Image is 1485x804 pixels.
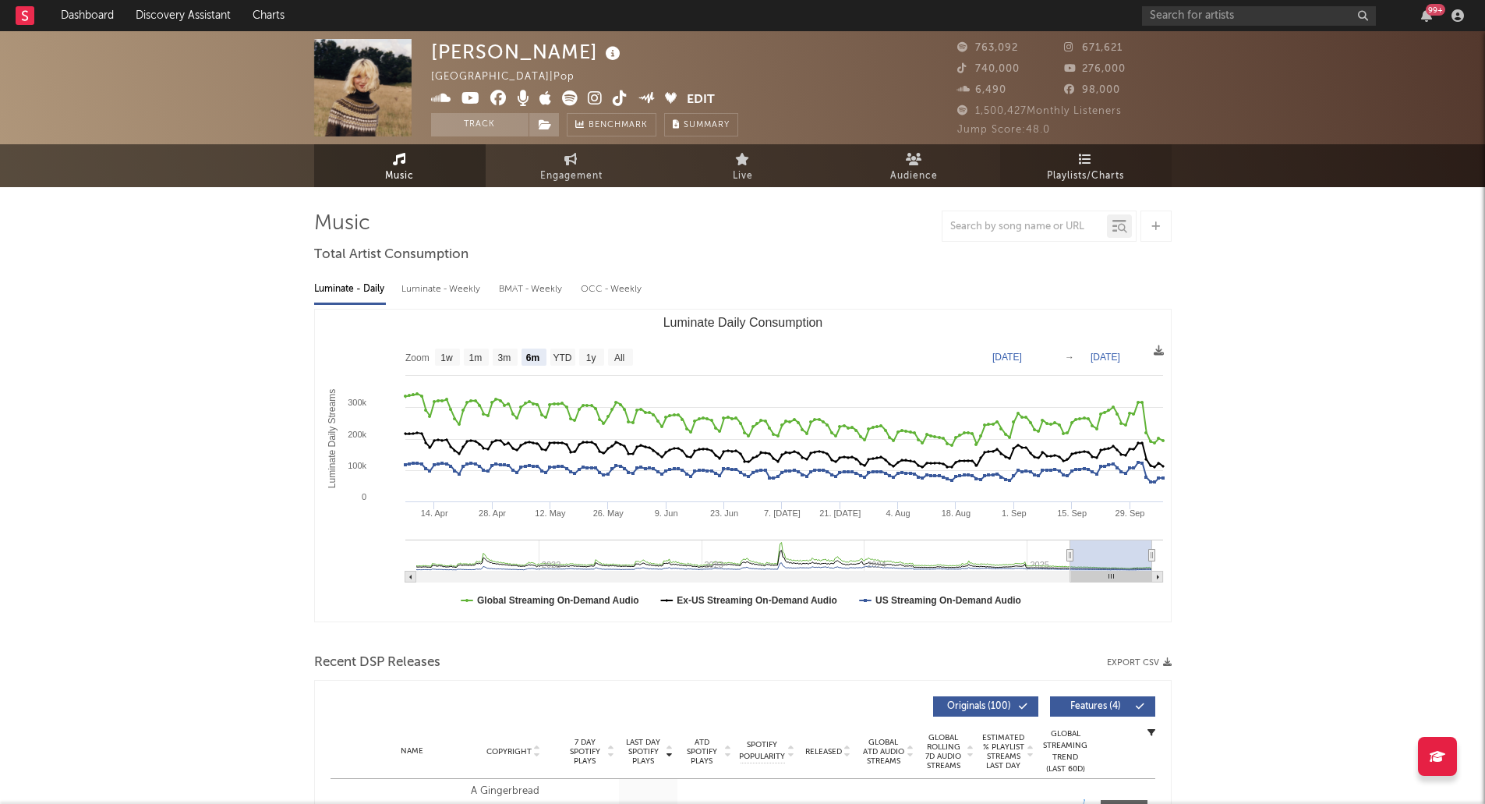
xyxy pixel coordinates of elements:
[540,167,603,186] span: Engagement
[499,276,565,303] div: BMAT - Weekly
[663,316,822,329] text: Luminate Daily Consumption
[922,733,965,770] span: Global Rolling 7D Audio Streams
[431,68,592,87] div: [GEOGRAPHIC_DATA] | Pop
[314,144,486,187] a: Music
[1107,658,1172,668] button: Export CSV
[327,389,338,488] text: Luminate Daily Streams
[687,90,715,110] button: Edit
[992,352,1022,363] text: [DATE]
[486,144,657,187] a: Engagement
[623,738,664,766] span: Last Day Spotify Plays
[348,461,366,470] text: 100k
[362,746,464,757] div: Name
[613,352,624,363] text: All
[681,738,723,766] span: ATD Spotify Plays
[739,739,785,763] span: Spotify Popularity
[1047,167,1124,186] span: Playlists/Charts
[709,508,737,518] text: 23. Jun
[1060,702,1132,711] span: Features ( 4 )
[763,508,800,518] text: 7. [DATE]
[957,106,1122,116] span: 1,500,427 Monthly Listeners
[553,352,571,363] text: YTD
[733,167,753,186] span: Live
[348,398,366,407] text: 300k
[943,702,1015,711] span: Originals ( 100 )
[589,116,648,135] span: Benchmark
[1050,696,1155,717] button: Features(4)
[1064,43,1123,53] span: 671,621
[829,144,1000,187] a: Audience
[525,352,539,363] text: 6m
[477,595,639,606] text: Global Streaming On-Demand Audio
[875,595,1021,606] text: US Streaming On-Demand Audio
[957,125,1050,135] span: Jump Score: 48.0
[957,43,1018,53] span: 763,092
[1064,64,1126,74] span: 276,000
[497,352,511,363] text: 3m
[486,747,532,756] span: Copyright
[862,738,905,766] span: Global ATD Audio Streams
[315,310,1171,622] svg: Luminate Daily Consumption
[567,113,656,136] a: Benchmark
[677,595,837,606] text: Ex-US Streaming On-Demand Audio
[314,246,468,264] span: Total Artist Consumption
[933,696,1038,717] button: Originals(100)
[581,276,643,303] div: OCC - Weekly
[468,352,482,363] text: 1m
[886,508,910,518] text: 4. Aug
[654,508,677,518] text: 9. Jun
[942,221,1107,233] input: Search by song name or URL
[348,430,366,439] text: 200k
[1091,352,1120,363] text: [DATE]
[440,352,453,363] text: 1w
[385,167,414,186] span: Music
[592,508,624,518] text: 26. May
[314,276,386,303] div: Luminate - Daily
[684,121,730,129] span: Summary
[1000,144,1172,187] a: Playlists/Charts
[805,747,842,756] span: Released
[361,492,366,501] text: 0
[664,113,738,136] button: Summary
[1042,728,1089,775] div: Global Streaming Trend (Last 60D)
[957,64,1020,74] span: 740,000
[941,508,970,518] text: 18. Aug
[420,508,447,518] text: 14. Apr
[535,508,566,518] text: 12. May
[585,352,596,363] text: 1y
[401,276,483,303] div: Luminate - Weekly
[479,508,506,518] text: 28. Apr
[819,508,861,518] text: 21. [DATE]
[1065,352,1074,363] text: →
[405,352,430,363] text: Zoom
[1426,4,1445,16] div: 99 +
[890,167,938,186] span: Audience
[657,144,829,187] a: Live
[431,113,529,136] button: Track
[1421,9,1432,22] button: 99+
[1064,85,1120,95] span: 98,000
[982,733,1025,770] span: Estimated % Playlist Streams Last Day
[1142,6,1376,26] input: Search for artists
[431,39,624,65] div: [PERSON_NAME]
[1057,508,1087,518] text: 15. Sep
[314,653,440,672] span: Recent DSP Releases
[1001,508,1026,518] text: 1. Sep
[957,85,1006,95] span: 6,490
[564,738,606,766] span: 7 Day Spotify Plays
[1115,508,1144,518] text: 29. Sep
